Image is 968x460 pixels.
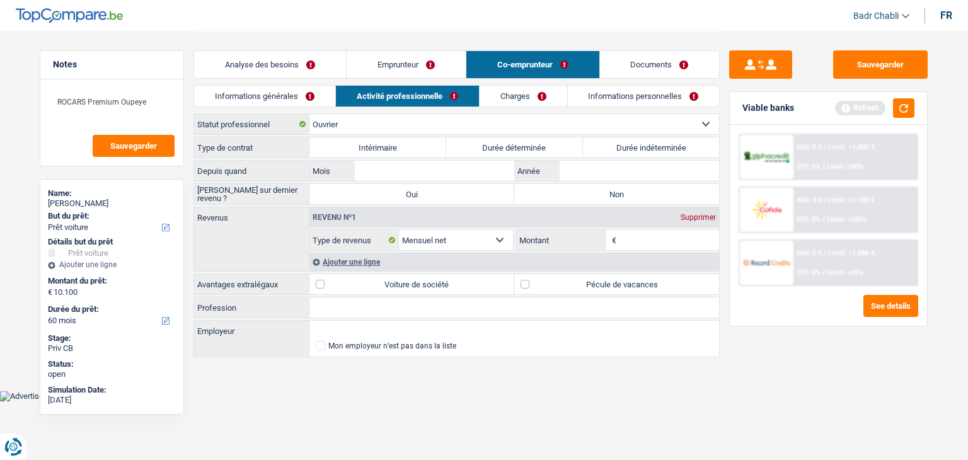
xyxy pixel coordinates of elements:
a: Informations générales [194,86,335,106]
label: Intérimaire [309,137,446,158]
label: Revenus [194,207,309,222]
button: See details [863,295,918,317]
label: Voiture de société [309,274,514,294]
div: Refresh [835,101,885,115]
label: Durée indéterminée [583,137,720,158]
div: Détails but du prêt [48,237,176,247]
img: AlphaCredit [743,150,790,164]
div: Status: [48,359,176,369]
span: Limit: <60% [827,163,863,171]
label: Durée déterminée [446,137,583,158]
span: Limit: <100% [827,216,867,224]
a: Analyse des besoins [194,51,346,78]
label: [PERSON_NAME] sur dernier revenu ? [194,184,309,204]
label: Pécule de vacances [514,274,719,294]
div: Ajouter une ligne [309,253,719,271]
img: TopCompare Logo [16,8,123,23]
button: Sauvegarder [833,50,928,79]
div: Supprimer [677,214,719,221]
span: NAI: 0 € [797,196,822,204]
span: / [822,268,825,277]
label: Depuis quand [194,161,309,181]
label: Type de revenus [309,230,399,250]
span: Limit: <65% [827,268,863,277]
label: Non [514,184,719,204]
span: NAI: 0 € [797,249,822,257]
img: Cofidis [743,198,790,221]
label: Durée du prêt: [48,304,173,314]
label: Employeur [194,321,309,341]
label: Année [514,161,559,181]
div: Stage: [48,333,176,343]
span: Sauvegarder [110,142,157,150]
div: Simulation Date: [48,385,176,395]
input: AAAA [560,161,719,181]
div: Revenu nº1 [309,214,359,221]
label: Oui [309,184,514,204]
label: Avantages extralégaux [194,274,309,294]
div: open [48,369,176,379]
span: DTI: 0% [797,216,821,224]
a: Documents [600,51,720,78]
input: Cherchez votre employeur [309,321,719,341]
label: Type de contrat [194,137,309,158]
input: MM [355,161,514,181]
div: Name: [48,188,176,198]
label: But du prêt: [48,211,173,221]
span: / [824,249,826,257]
span: / [824,143,826,151]
span: / [822,163,825,171]
a: Badr Chabli [843,6,909,26]
span: / [824,196,826,204]
span: DTI: 0% [797,163,821,171]
label: Profession [194,297,309,318]
h5: Notes [53,59,171,70]
label: Mois [309,161,354,181]
div: Ajouter une ligne [48,260,176,269]
span: € [48,287,52,297]
span: NAI: 0 € [797,143,822,151]
span: DTI: 0% [797,268,821,277]
div: fr [940,9,952,21]
span: Limit: >1.100 € [828,196,875,204]
label: Montant du prêt: [48,276,173,286]
div: Mon employeur n’est pas dans la liste [328,342,456,350]
div: Priv CB [48,343,176,354]
span: € [606,230,619,250]
a: Co-emprunteur [466,51,599,78]
span: Badr Chabli [853,11,899,21]
label: Montant [516,230,606,250]
div: [PERSON_NAME] [48,198,176,209]
label: Statut professionnel [194,114,309,134]
a: Activité professionnelle [336,86,479,106]
span: Limit: >1.000 € [828,143,875,151]
div: [DATE] [48,395,176,405]
a: Informations personnelles [568,86,720,106]
img: Record Credits [743,251,790,274]
div: Viable banks [742,103,794,113]
span: / [822,216,825,224]
a: Emprunteur [347,51,466,78]
a: Charges [480,86,567,106]
span: Limit: >1.586 € [828,249,875,257]
button: Sauvegarder [93,135,175,157]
